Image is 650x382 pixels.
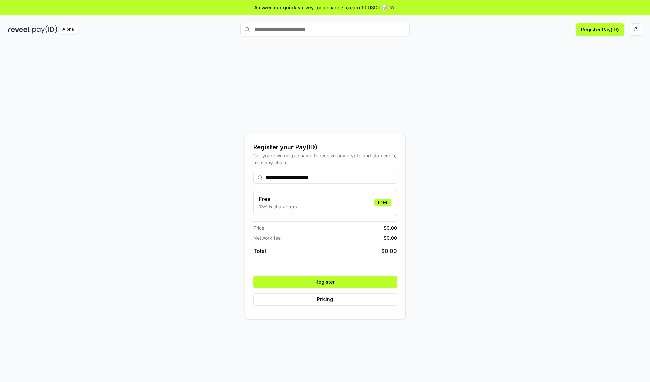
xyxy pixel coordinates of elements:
[576,23,624,36] button: Register Pay(ID)
[253,293,397,306] button: Pricing
[32,25,57,34] img: pay_id
[253,224,264,231] span: Price
[384,234,397,241] span: $ 0.00
[253,234,281,241] span: Network fee
[8,25,31,34] img: reveel_dark
[315,4,388,11] span: for a chance to earn 10 USDT 📝
[253,276,397,288] button: Register
[259,195,297,203] h3: Free
[253,142,397,152] div: Register your Pay(ID)
[253,247,266,255] span: Total
[254,4,314,11] span: Answer our quick survey
[381,247,397,255] span: $ 0.00
[59,25,78,34] div: Alpha
[384,224,397,231] span: $ 0.00
[253,152,397,166] div: Get your own unique name to receive any crypto and stablecoin, from any chain
[259,203,297,210] p: 13-25 characters
[374,199,391,206] div: Free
